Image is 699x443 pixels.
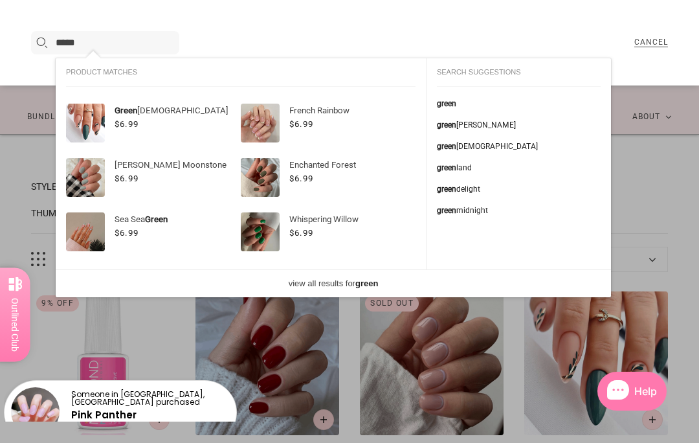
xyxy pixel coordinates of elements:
button: French Rainbow [289,104,349,117]
span: $6.99 [115,174,139,183]
span: $6.99 [115,119,139,129]
span: green [437,206,456,215]
button: greenmidnight [427,200,611,221]
img: Whispering Willow-Press on Manicure-Outlined [241,212,280,251]
button: Green[DEMOGRAPHIC_DATA] [115,104,228,117]
span: green [355,278,378,288]
span: green [437,185,456,194]
a: Pink Panther [71,408,137,422]
span: green [437,163,456,172]
img: Sea Sea Green-Press on Manicure-Outlined [66,212,105,251]
button: Sea SeaGreen [115,212,168,226]
button: [PERSON_NAME] Moonstone [115,158,227,172]
span: $6.99 [289,119,313,129]
span: $6.99 [289,174,313,183]
button: greendelight [427,179,611,200]
button: green[PERSON_NAME] [427,115,611,136]
button: green[DEMOGRAPHIC_DATA] [427,136,611,157]
button: Whispering Willow [289,212,359,226]
span: $6.99 [289,228,313,238]
span: green [437,142,456,151]
p: Someone in [GEOGRAPHIC_DATA], [GEOGRAPHIC_DATA] purchased [71,391,225,406]
img: Green Zen-Press on Manicure-Outlined [66,104,105,142]
span: green [437,120,456,130]
img: Misty Moonstone-Press on Manicure-Outlined [66,158,105,197]
span: Green [115,106,137,115]
button: green [427,93,611,115]
div: Product matches [66,58,416,87]
button: Enchanted Forest [289,158,356,172]
div: Cancel [634,38,668,48]
span: green [437,99,456,108]
span: Green [145,214,168,224]
button: view all results forgreen [289,277,379,290]
img: Enchanted Forest-Press on Manicure-Outlined [241,158,280,197]
div: Search suggestions [437,58,601,87]
button: greenland [427,157,611,179]
span: $6.99 [115,228,139,238]
img: French Rainbow-Press on Manicure-Outlined [241,104,280,142]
